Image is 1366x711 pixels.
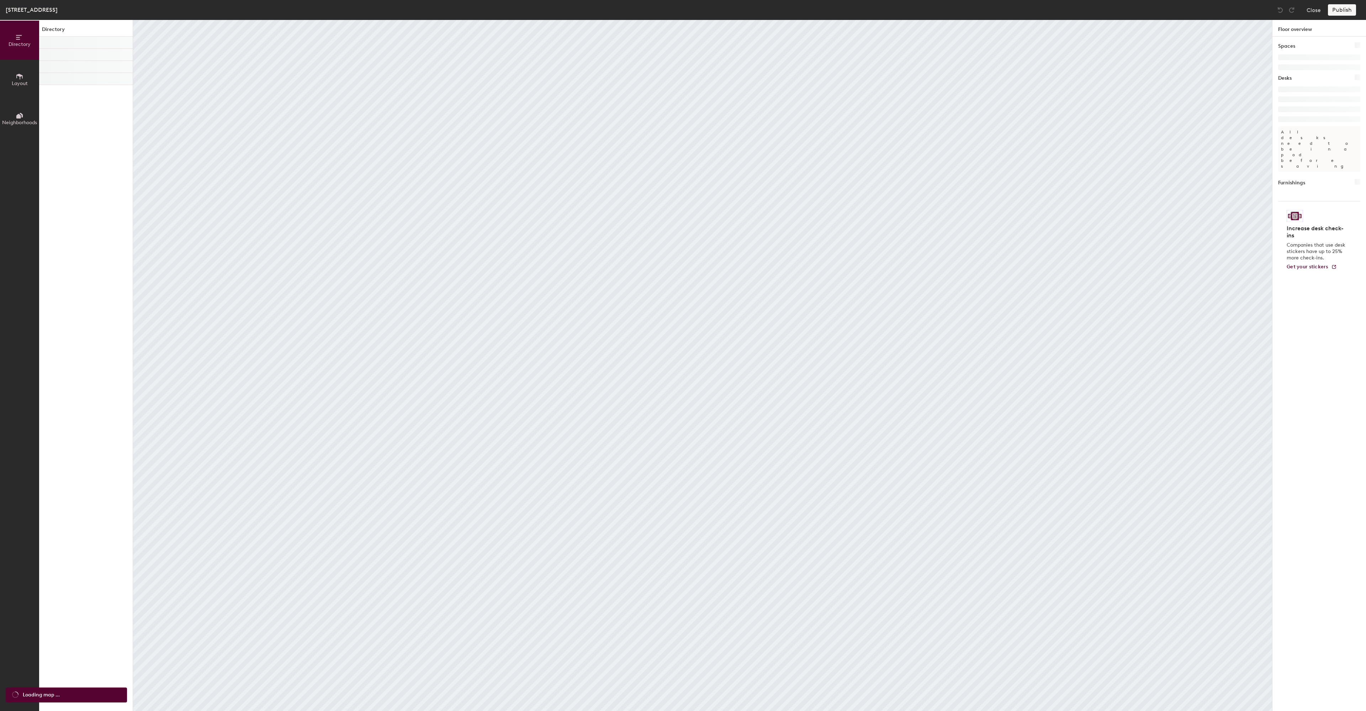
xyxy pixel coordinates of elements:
canvas: Map [133,20,1272,711]
span: Layout [12,80,28,86]
h1: Directory [39,26,133,37]
div: [STREET_ADDRESS] [6,5,58,14]
span: Neighborhoods [2,120,37,126]
h1: Floor overview [1272,20,1366,37]
span: Get your stickers [1287,264,1328,270]
img: Redo [1288,6,1295,14]
h1: Furnishings [1278,179,1305,187]
h1: Desks [1278,74,1292,82]
p: All desks need to be in a pod before saving [1278,126,1360,172]
h4: Increase desk check-ins [1287,225,1348,239]
span: Directory [9,41,31,47]
span: Loading map ... [23,691,60,699]
img: Undo [1277,6,1284,14]
a: Get your stickers [1287,264,1337,270]
img: Sticker logo [1287,210,1303,222]
button: Close [1307,4,1321,16]
p: Companies that use desk stickers have up to 25% more check-ins. [1287,242,1348,261]
h1: Spaces [1278,42,1295,50]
